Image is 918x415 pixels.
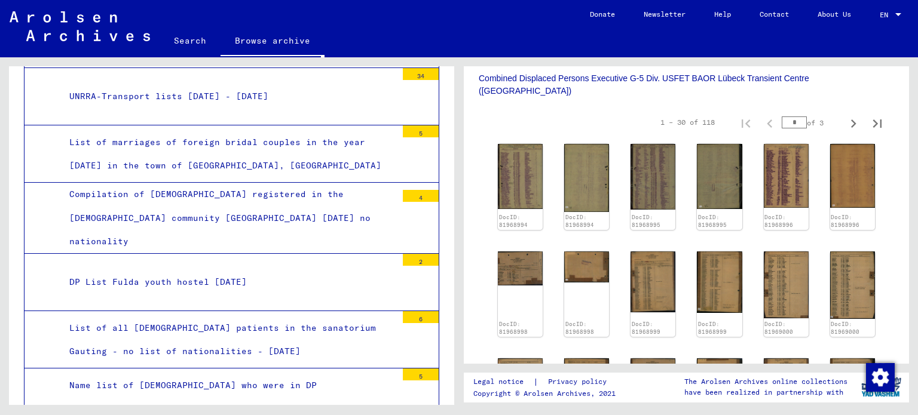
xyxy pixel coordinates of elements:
[631,144,675,210] img: 001.jpg
[403,311,439,323] div: 6
[684,376,847,387] p: The Arolsen Archives online collections
[866,363,895,392] img: Change consent
[473,376,621,388] div: |
[830,251,875,319] img: 002.jpg
[698,321,727,336] a: DocID: 81968999
[698,214,727,229] a: DocID: 81968995
[403,68,439,80] div: 34
[473,388,621,399] p: Copyright © Arolsen Archives, 2021
[758,110,782,134] button: Previous page
[631,251,675,312] img: 001.jpg
[498,251,543,285] img: 001.jpg
[403,254,439,266] div: 2
[684,387,847,398] p: have been realized in partnership with
[60,270,397,294] div: DP List Fulda youth hostel [DATE]
[660,117,715,128] div: 1 – 30 of 118
[697,144,742,209] img: 002.jpg
[160,26,221,55] a: Search
[831,321,859,336] a: DocID: 81969000
[697,251,742,313] img: 002.jpg
[764,251,809,318] img: 001.jpg
[564,144,609,212] img: 002.jpg
[403,125,439,137] div: 5
[498,144,543,209] img: 001.jpg
[499,214,528,229] a: DocID: 81968994
[841,110,865,134] button: Next page
[782,117,841,128] div: of 3
[565,321,594,336] a: DocID: 81968998
[479,72,894,97] p: Combined Displaced Persons Executive G-5 Div. USFET BAOR Lübeck Transient Centre ([GEOGRAPHIC_DATA])
[564,251,609,282] img: 002.jpg
[697,358,742,388] img: 002.jpg
[403,368,439,380] div: 5
[830,144,875,208] img: 002.jpg
[880,11,893,19] span: EN
[734,110,758,134] button: First page
[60,131,397,177] div: List of marriages of foreign bridal couples in the year [DATE] in the town of [GEOGRAPHIC_DATA], ...
[538,376,621,388] a: Privacy policy
[221,26,325,57] a: Browse archive
[60,183,397,253] div: Compilation of [DEMOGRAPHIC_DATA] registered in the [DEMOGRAPHIC_DATA] community [GEOGRAPHIC_DATA...
[565,214,594,229] a: DocID: 81968994
[865,362,894,391] div: Change consent
[764,214,793,229] a: DocID: 81968996
[764,144,809,208] img: 001.jpg
[632,214,660,229] a: DocID: 81968995
[60,316,397,363] div: List of all [DEMOGRAPHIC_DATA] patients in the sanatorium Gauting - no list of nationalities - [D...
[631,358,675,389] img: 001.jpg
[632,321,660,336] a: DocID: 81968999
[865,110,889,134] button: Last page
[499,321,528,336] a: DocID: 81968998
[831,214,859,229] a: DocID: 81968996
[473,376,533,388] a: Legal notice
[60,85,397,108] div: UNRRA-Transport lists [DATE] - [DATE]
[10,11,150,41] img: Arolsen_neg.svg
[859,372,904,402] img: yv_logo.png
[403,190,439,202] div: 4
[764,321,793,336] a: DocID: 81969000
